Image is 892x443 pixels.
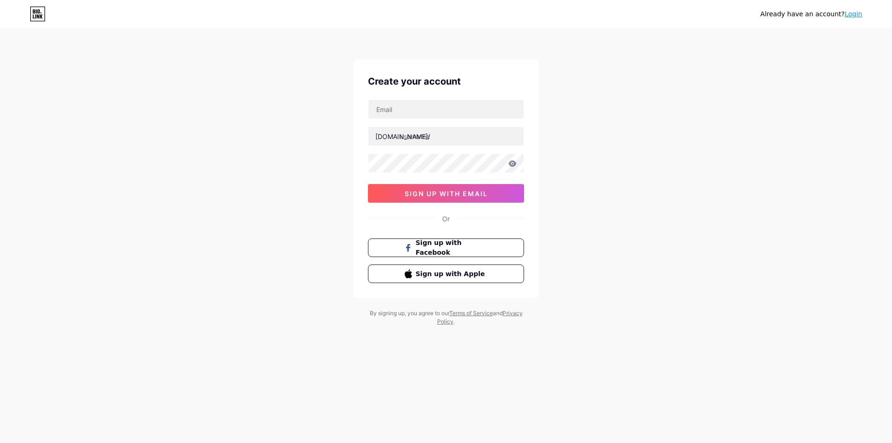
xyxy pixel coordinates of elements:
button: Sign up with Apple [368,264,524,283]
span: Sign up with Apple [416,269,488,279]
input: Email [368,100,524,119]
div: By signing up, you agree to our and . [367,309,525,326]
a: Terms of Service [449,310,493,317]
div: Already have an account? [761,9,862,19]
a: Login [845,10,862,18]
button: sign up with email [368,184,524,203]
div: Create your account [368,74,524,88]
input: username [368,127,524,145]
span: sign up with email [405,190,488,198]
div: Or [442,214,450,224]
button: Sign up with Facebook [368,238,524,257]
div: [DOMAIN_NAME]/ [375,132,430,141]
span: Sign up with Facebook [416,238,488,258]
